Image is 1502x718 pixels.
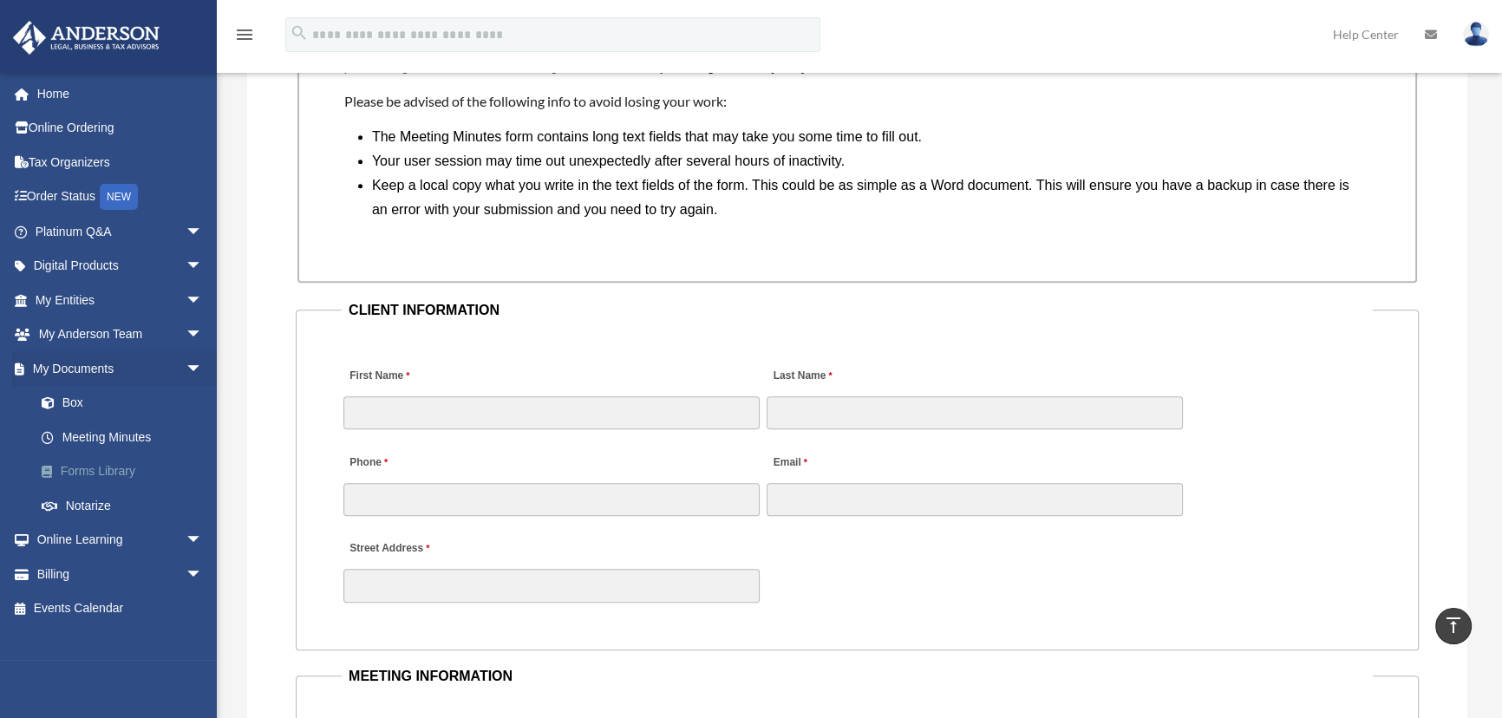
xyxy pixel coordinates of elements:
li: Keep a local copy what you write in the text fields of the form. This could be as simple as a Wor... [372,173,1356,222]
legend: MEETING INFORMATION [342,664,1373,689]
span: arrow_drop_down [186,317,220,353]
em: The current processing/turnaround time averages 7 business days [344,36,1327,74]
a: vertical_align_top [1435,608,1472,644]
i: , though this may vary. [673,59,812,74]
a: My Documentsarrow_drop_down [12,351,229,386]
a: Tax Organizers [12,145,229,179]
span: arrow_drop_down [186,283,220,318]
i: search [290,23,309,42]
a: menu [234,30,255,45]
a: Meeting Minutes [24,420,220,454]
label: Phone [343,451,392,474]
img: Anderson Advisors Platinum Portal [8,21,165,55]
a: Digital Productsarrow_drop_down [12,249,229,284]
a: Home [12,76,229,111]
a: My Entitiesarrow_drop_down [12,283,229,317]
span: arrow_drop_down [186,249,220,284]
img: User Pic [1463,22,1489,47]
label: First Name [343,364,414,388]
span: arrow_drop_down [186,523,220,558]
a: Platinum Q&Aarrow_drop_down [12,214,229,249]
a: Online Ordering [12,111,229,146]
a: Box [24,386,229,421]
a: Notarize [24,488,229,523]
legend: CLIENT INFORMATION [342,298,1373,323]
a: Billingarrow_drop_down [12,557,229,591]
a: Online Learningarrow_drop_down [12,523,229,558]
a: My Anderson Teamarrow_drop_down [12,317,229,352]
span: arrow_drop_down [186,214,220,250]
a: Order StatusNEW [12,179,229,215]
i: vertical_align_top [1443,615,1464,636]
li: Your user session may time out unexpectedly after several hours of inactivity. [372,149,1356,173]
div: NEW [100,184,138,210]
span: arrow_drop_down [186,351,220,387]
h4: Please be advised of the following info to avoid losing your work: [344,92,1370,111]
i: menu [234,24,255,45]
a: Forms Library [24,454,229,489]
label: Street Address [343,538,508,561]
li: The Meeting Minutes form contains long text fields that may take you some time to fill out. [372,125,1356,149]
label: Last Name [767,364,836,388]
label: Email [767,451,811,474]
a: Events Calendar [12,591,229,626]
span: arrow_drop_down [186,557,220,592]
